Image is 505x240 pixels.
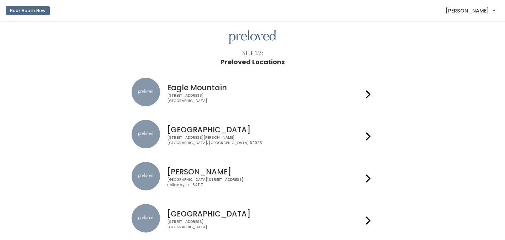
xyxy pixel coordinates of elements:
a: Book Booth Now [6,3,50,19]
img: preloved location [132,162,160,190]
h1: Preloved Locations [220,58,285,66]
div: [STREET_ADDRESS] [GEOGRAPHIC_DATA] [167,93,363,103]
h4: [GEOGRAPHIC_DATA] [167,126,363,134]
a: preloved location Eagle Mountain [STREET_ADDRESS][GEOGRAPHIC_DATA] [132,78,373,108]
span: [PERSON_NAME] [446,7,489,15]
h4: [PERSON_NAME] [167,168,363,176]
a: [PERSON_NAME] [438,3,502,18]
img: preloved logo [229,30,276,44]
button: Book Booth Now [6,6,50,15]
a: preloved location [GEOGRAPHIC_DATA] [STREET_ADDRESS][PERSON_NAME][GEOGRAPHIC_DATA], [GEOGRAPHIC_D... [132,120,373,150]
img: preloved location [132,78,160,106]
div: Step 1/3: [242,50,263,57]
div: [GEOGRAPHIC_DATA][STREET_ADDRESS] Holladay, UT 84117 [167,177,363,188]
a: preloved location [GEOGRAPHIC_DATA] [STREET_ADDRESS][GEOGRAPHIC_DATA] [132,204,373,234]
div: [STREET_ADDRESS][PERSON_NAME] [GEOGRAPHIC_DATA], [GEOGRAPHIC_DATA] 62025 [167,135,363,145]
h4: Eagle Mountain [167,83,363,92]
a: preloved location [PERSON_NAME] [GEOGRAPHIC_DATA][STREET_ADDRESS]Holladay, UT 84117 [132,162,373,192]
div: [STREET_ADDRESS] [GEOGRAPHIC_DATA] [167,219,363,230]
h4: [GEOGRAPHIC_DATA] [167,210,363,218]
img: preloved location [132,120,160,148]
img: preloved location [132,204,160,233]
